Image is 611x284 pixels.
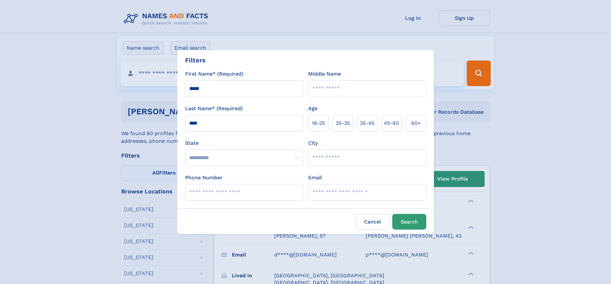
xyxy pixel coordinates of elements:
label: Middle Name [308,70,341,78]
label: Last Name* (Required) [185,105,243,112]
span: 25‑35 [336,119,350,127]
label: Phone Number [185,174,223,182]
label: City [308,139,318,147]
button: Search [392,214,426,230]
span: 35‑45 [360,119,374,127]
label: State [185,139,303,147]
label: First Name* (Required) [185,70,243,78]
label: Email [308,174,322,182]
label: Age [308,105,318,112]
div: Filters [185,55,206,65]
span: 45‑60 [384,119,399,127]
label: Cancel [356,214,390,230]
span: 60+ [411,119,421,127]
span: 18‑25 [312,119,325,127]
